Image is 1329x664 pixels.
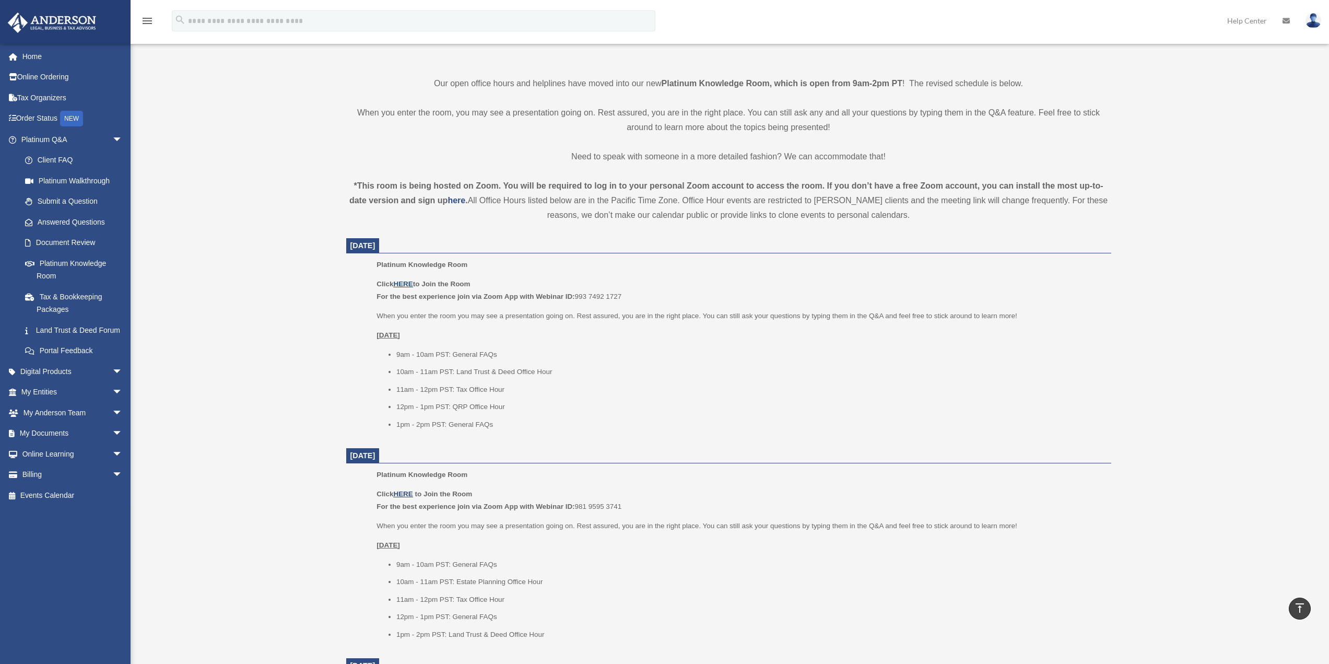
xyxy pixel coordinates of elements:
a: Platinum Knowledge Room [15,253,133,286]
p: 981 9595 3741 [377,488,1103,512]
a: Tax & Bookkeeping Packages [15,286,138,320]
span: arrow_drop_down [112,129,133,150]
a: Platinum Walkthrough [15,170,138,191]
p: Our open office hours and helplines have moved into our new ! The revised schedule is below. [346,76,1111,91]
span: arrow_drop_down [112,361,133,382]
p: 993 7492 1727 [377,278,1103,302]
b: Click to Join the Room [377,280,470,288]
a: Client FAQ [15,150,138,171]
a: Portal Feedback [15,341,138,362]
a: Platinum Q&Aarrow_drop_down [7,129,138,150]
img: User Pic [1306,13,1321,28]
a: Events Calendar [7,485,138,506]
span: arrow_drop_down [112,464,133,486]
li: 10am - 11am PST: Estate Planning Office Hour [396,576,1104,588]
a: vertical_align_top [1289,598,1311,620]
li: 12pm - 1pm PST: QRP Office Hour [396,401,1104,413]
u: [DATE] [377,541,400,549]
a: Order StatusNEW [7,108,138,130]
p: When you enter the room, you may see a presentation going on. Rest assured, you are in the right ... [346,106,1111,135]
span: arrow_drop_down [112,444,133,465]
span: [DATE] [350,241,375,250]
strong: . [465,196,467,205]
li: 9am - 10am PST: General FAQs [396,558,1104,571]
span: arrow_drop_down [112,423,133,445]
a: Billingarrow_drop_down [7,464,138,485]
a: Online Learningarrow_drop_down [7,444,138,464]
a: My Entitiesarrow_drop_down [7,382,138,403]
div: NEW [60,111,83,126]
a: Submit a Question [15,191,138,212]
div: All Office Hours listed below are in the Pacific Time Zone. Office Hour events are restricted to ... [346,179,1111,223]
span: arrow_drop_down [112,382,133,403]
a: menu [141,18,154,27]
i: vertical_align_top [1293,602,1306,614]
b: Click [377,490,415,498]
a: My Documentsarrow_drop_down [7,423,138,444]
span: [DATE] [350,451,375,460]
li: 11am - 12pm PST: Tax Office Hour [396,593,1104,606]
span: arrow_drop_down [112,402,133,424]
a: Answered Questions [15,212,138,232]
p: When you enter the room you may see a presentation going on. Rest assured, you are in the right p... [377,310,1103,322]
strong: Platinum Knowledge Room, which is open from 9am-2pm PT [662,79,902,88]
a: here [448,196,465,205]
li: 1pm - 2pm PST: General FAQs [396,418,1104,431]
a: HERE [393,490,413,498]
strong: *This room is being hosted on Zoom. You will be required to log in to your personal Zoom account ... [349,181,1103,205]
u: [DATE] [377,331,400,339]
a: My Anderson Teamarrow_drop_down [7,402,138,423]
li: 12pm - 1pm PST: General FAQs [396,611,1104,623]
a: HERE [393,280,413,288]
li: 11am - 12pm PST: Tax Office Hour [396,383,1104,396]
b: For the best experience join via Zoom App with Webinar ID: [377,503,574,510]
i: search [174,14,186,26]
li: 9am - 10am PST: General FAQs [396,348,1104,361]
a: Home [7,46,138,67]
b: For the best experience join via Zoom App with Webinar ID: [377,293,574,300]
img: Anderson Advisors Platinum Portal [5,13,99,33]
li: 10am - 11am PST: Land Trust & Deed Office Hour [396,366,1104,378]
a: Land Trust & Deed Forum [15,320,138,341]
p: When you enter the room you may see a presentation going on. Rest assured, you are in the right p... [377,520,1103,532]
a: Digital Productsarrow_drop_down [7,361,138,382]
span: Platinum Knowledge Room [377,261,467,269]
a: Document Review [15,232,138,253]
a: Online Ordering [7,67,138,88]
p: Need to speak with someone in a more detailed fashion? We can accommodate that! [346,149,1111,164]
li: 1pm - 2pm PST: Land Trust & Deed Office Hour [396,628,1104,641]
span: Platinum Knowledge Room [377,471,467,479]
b: to Join the Room [415,490,473,498]
i: menu [141,15,154,27]
a: Tax Organizers [7,87,138,108]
